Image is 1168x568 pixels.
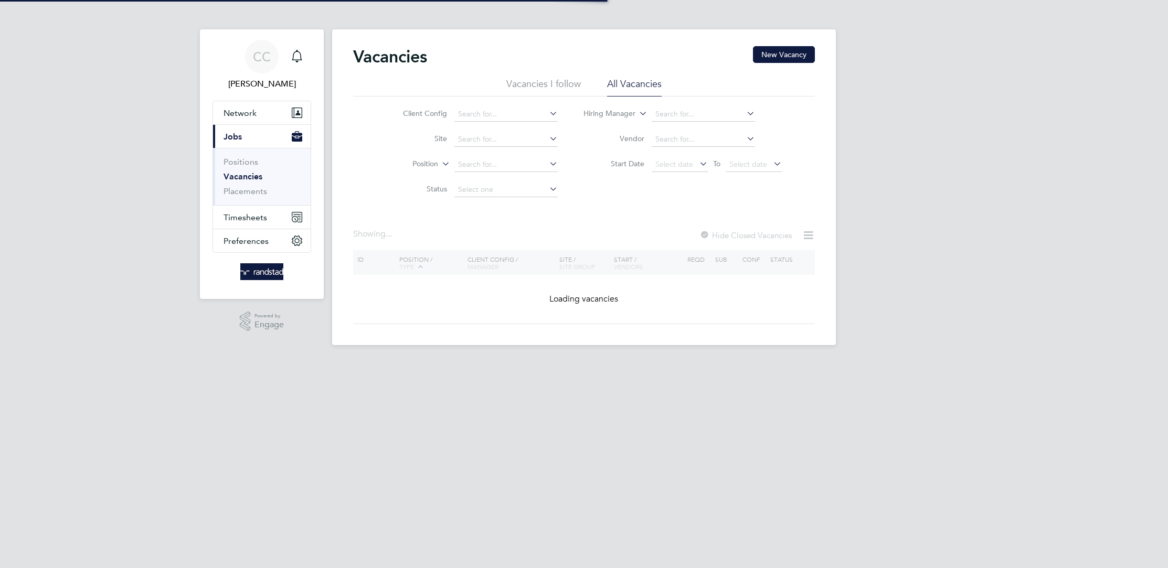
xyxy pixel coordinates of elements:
[254,312,284,320] span: Powered by
[213,229,311,252] button: Preferences
[213,101,311,124] button: Network
[454,132,558,147] input: Search for...
[213,40,311,90] a: CC[PERSON_NAME]
[454,157,558,172] input: Search for...
[584,159,644,168] label: Start Date
[655,159,693,169] span: Select date
[224,132,242,142] span: Jobs
[224,172,262,181] a: Vacancies
[729,159,767,169] span: Select date
[224,108,257,118] span: Network
[652,107,755,122] input: Search for...
[224,236,269,246] span: Preferences
[454,107,558,122] input: Search for...
[584,134,644,143] label: Vendor
[213,148,311,205] div: Jobs
[387,134,447,143] label: Site
[200,29,324,299] nav: Main navigation
[213,263,311,280] a: Go to home page
[224,186,267,196] a: Placements
[710,157,724,170] span: To
[253,50,271,63] span: CC
[378,159,438,169] label: Position
[699,230,792,240] label: Hide Closed Vacancies
[224,212,267,222] span: Timesheets
[213,206,311,229] button: Timesheets
[454,183,558,197] input: Select one
[240,312,284,331] a: Powered byEngage
[575,109,635,119] label: Hiring Manager
[213,125,311,148] button: Jobs
[254,320,284,329] span: Engage
[224,157,258,167] a: Positions
[387,109,447,118] label: Client Config
[353,46,427,67] h2: Vacancies
[652,132,755,147] input: Search for...
[506,78,581,97] li: Vacancies I follow
[607,78,662,97] li: All Vacancies
[387,184,447,194] label: Status
[753,46,815,63] button: New Vacancy
[240,263,284,280] img: randstad-logo-retina.png
[213,78,311,90] span: Corbon Clarke-Selby
[353,229,394,240] div: Showing
[386,229,392,239] span: ...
